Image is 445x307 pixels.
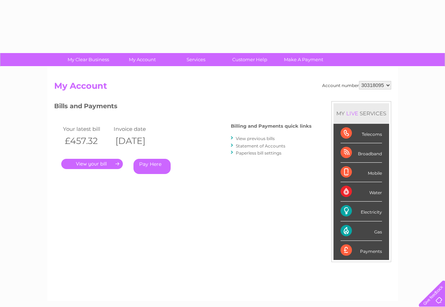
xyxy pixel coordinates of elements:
td: Your latest bill [61,124,112,134]
a: Make A Payment [274,53,333,66]
h4: Billing and Payments quick links [231,123,312,129]
div: Payments [341,241,382,260]
a: Customer Help [221,53,279,66]
a: Services [167,53,225,66]
a: Pay Here [133,159,171,174]
div: Electricity [341,202,382,221]
td: Invoice date [112,124,163,134]
div: Account number [322,81,391,89]
div: Broadband [341,143,382,163]
h2: My Account [54,81,391,94]
th: [DATE] [112,134,163,148]
div: MY SERVICES [333,103,389,123]
div: Water [341,182,382,202]
a: View previous bills [236,136,275,141]
a: . [61,159,123,169]
div: LIVE [345,110,360,117]
a: My Clear Business [59,53,118,66]
a: Paperless bill settings [236,150,281,156]
div: Gas [341,221,382,241]
a: Statement of Accounts [236,143,285,149]
div: Mobile [341,163,382,182]
th: £457.32 [61,134,112,148]
h3: Bills and Payments [54,101,312,114]
div: Telecoms [341,124,382,143]
a: My Account [113,53,171,66]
